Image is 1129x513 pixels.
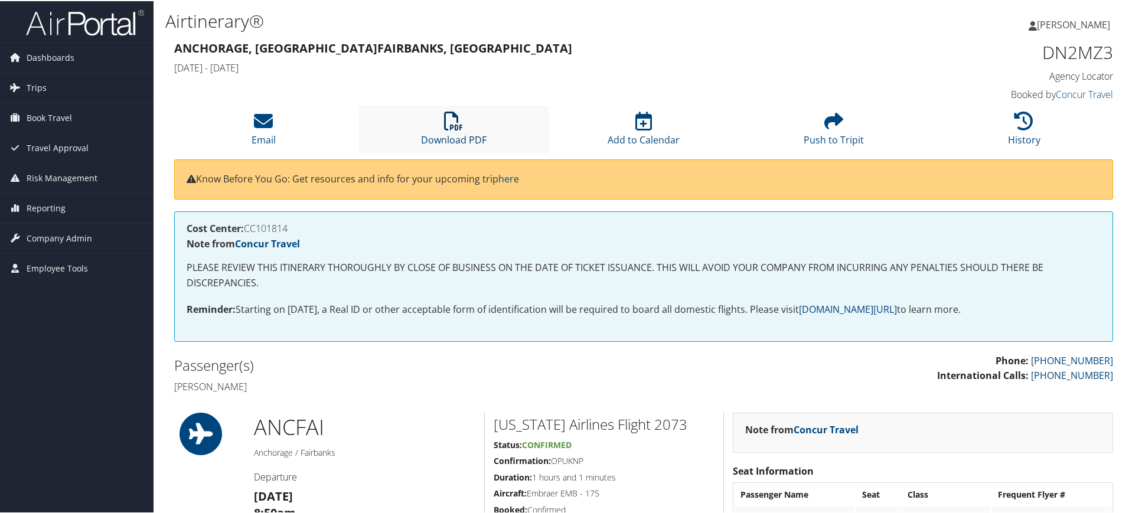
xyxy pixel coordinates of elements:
[494,438,522,449] strong: Status:
[187,302,236,315] strong: Reminder:
[804,117,864,145] a: Push to Tripit
[165,8,803,32] h1: Airtinerary®
[937,368,1029,381] strong: International Calls:
[892,87,1113,100] h4: Booked by
[174,354,635,374] h2: Passenger(s)
[26,8,144,35] img: airportal-logo.png
[174,39,572,55] strong: Anchorage, [GEOGRAPHIC_DATA] Fairbanks, [GEOGRAPHIC_DATA]
[174,60,874,73] h4: [DATE] - [DATE]
[608,117,680,145] a: Add to Calendar
[27,223,92,252] span: Company Admin
[494,470,714,482] h5: 1 hours and 1 minutes
[27,253,88,282] span: Employee Tools
[27,162,97,192] span: Risk Management
[187,259,1101,289] p: PLEASE REVIEW THIS ITINERARY THOROUGHLY BY CLOSE OF BUSINESS ON THE DATE OF TICKET ISSUANCE. THIS...
[254,411,475,441] h1: ANC FAI
[252,117,276,145] a: Email
[235,236,300,249] a: Concur Travel
[992,483,1111,504] th: Frequent Flyer #
[522,438,572,449] span: Confirmed
[187,221,244,234] strong: Cost Center:
[494,470,532,482] strong: Duration:
[27,42,74,71] span: Dashboards
[733,463,814,476] strong: Seat Information
[254,446,475,458] h5: Anchorage / Fairbanks
[996,353,1029,366] strong: Phone:
[1037,17,1110,30] span: [PERSON_NAME]
[745,422,859,435] strong: Note from
[794,422,859,435] a: Concur Travel
[254,469,475,482] h4: Departure
[1029,6,1122,41] a: [PERSON_NAME]
[254,487,293,503] strong: [DATE]
[494,413,714,433] h2: [US_STATE] Airlines Flight 2073
[856,483,900,504] th: Seat
[187,236,300,249] strong: Note from
[1056,87,1113,100] a: Concur Travel
[1031,353,1113,366] a: [PHONE_NUMBER]
[27,72,47,102] span: Trips
[187,171,1101,186] p: Know Before You Go: Get resources and info for your upcoming trip
[494,454,551,465] strong: Confirmation:
[27,102,72,132] span: Book Travel
[27,192,66,222] span: Reporting
[799,302,897,315] a: [DOMAIN_NAME][URL]
[174,379,635,392] h4: [PERSON_NAME]
[27,132,89,162] span: Travel Approval
[494,486,714,498] h5: Embraer EMB - 175
[1031,368,1113,381] a: [PHONE_NUMBER]
[494,454,714,466] h5: OPUKNP
[902,483,991,504] th: Class
[187,223,1101,232] h4: CC101814
[494,486,527,498] strong: Aircraft:
[892,68,1113,81] h4: Agency Locator
[498,171,519,184] a: here
[421,117,487,145] a: Download PDF
[1008,117,1040,145] a: History
[892,39,1113,64] h1: DN2MZ3
[187,301,1101,316] p: Starting on [DATE], a Real ID or other acceptable form of identification will be required to boar...
[735,483,855,504] th: Passenger Name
